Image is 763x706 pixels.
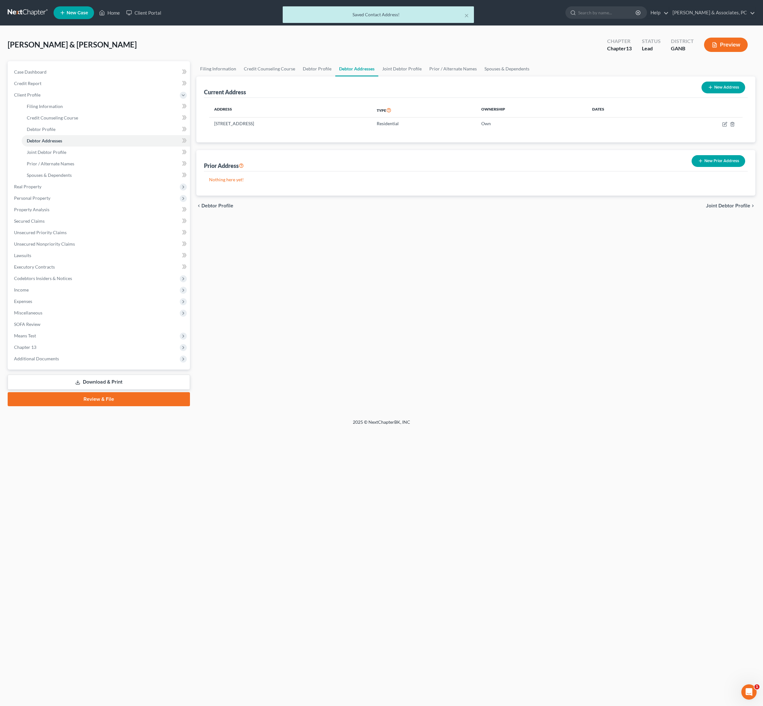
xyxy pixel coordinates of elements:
[14,184,41,189] span: Real Property
[9,78,190,89] a: Credit Report
[642,38,661,45] div: Status
[209,103,372,118] th: Address
[9,250,190,261] a: Lawsuits
[209,118,372,130] td: [STREET_ADDRESS]
[706,203,750,208] span: Joint Debtor Profile
[14,264,55,270] span: Executory Contracts
[22,135,190,147] a: Debtor Addresses
[27,138,62,143] span: Debtor Addresses
[240,61,299,76] a: Credit Counseling Course
[14,299,32,304] span: Expenses
[14,241,75,247] span: Unsecured Nonpriority Claims
[8,375,190,390] a: Download & Print
[27,104,63,109] span: Filing Information
[372,118,476,130] td: Residential
[8,40,137,49] span: [PERSON_NAME] & [PERSON_NAME]
[9,215,190,227] a: Secured Claims
[671,45,694,52] div: GANB
[706,203,755,208] button: Joint Debtor Profile chevron_right
[607,38,632,45] div: Chapter
[200,419,563,430] div: 2025 © NextChapterBK, INC
[14,81,41,86] span: Credit Report
[196,203,201,208] i: chevron_left
[14,321,40,327] span: SOFA Review
[14,218,45,224] span: Secured Claims
[626,45,632,51] span: 13
[27,149,66,155] span: Joint Debtor Profile
[27,115,78,120] span: Credit Counseling Course
[204,88,246,96] div: Current Address
[14,310,42,315] span: Miscellaneous
[27,126,55,132] span: Debtor Profile
[335,61,378,76] a: Debtor Addresses
[299,61,335,76] a: Debtor Profile
[754,684,759,689] span: 1
[27,161,74,166] span: Prior / Alternate Names
[8,392,190,406] a: Review & File
[481,61,533,76] a: Spouses & Dependents
[14,230,67,235] span: Unsecured Priority Claims
[14,253,31,258] span: Lawsuits
[204,162,244,169] div: Prior Address
[587,103,660,118] th: Dates
[476,103,587,118] th: Ownership
[704,38,748,52] button: Preview
[22,112,190,124] a: Credit Counseling Course
[22,147,190,158] a: Joint Debtor Profile
[196,203,233,208] button: chevron_left Debtor Profile
[22,169,190,181] a: Spouses & Dependents
[14,276,72,281] span: Codebtors Insiders & Notices
[201,203,233,208] span: Debtor Profile
[701,82,745,93] button: New Address
[14,287,29,292] span: Income
[607,45,632,52] div: Chapter
[692,155,745,167] button: New Prior Address
[22,101,190,112] a: Filing Information
[671,38,694,45] div: District
[378,61,425,76] a: Joint Debtor Profile
[464,11,469,19] button: ×
[9,227,190,238] a: Unsecured Priority Claims
[14,356,59,361] span: Additional Documents
[750,203,755,208] i: chevron_right
[22,124,190,135] a: Debtor Profile
[425,61,481,76] a: Prior / Alternate Names
[9,204,190,215] a: Property Analysis
[9,319,190,330] a: SOFA Review
[476,118,587,130] td: Own
[14,333,36,338] span: Means Test
[9,238,190,250] a: Unsecured Nonpriority Claims
[9,261,190,273] a: Executory Contracts
[209,176,743,183] p: Nothing here yet!
[288,11,469,18] div: Saved Contact Address!
[642,45,661,52] div: Lead
[27,172,72,178] span: Spouses & Dependents
[14,207,49,212] span: Property Analysis
[14,344,36,350] span: Chapter 13
[22,158,190,169] a: Prior / Alternate Names
[196,61,240,76] a: Filing Information
[14,92,40,97] span: Client Profile
[741,684,757,700] iframe: Intercom live chat
[14,195,50,201] span: Personal Property
[372,103,476,118] th: Type
[9,66,190,78] a: Case Dashboard
[14,69,47,75] span: Case Dashboard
